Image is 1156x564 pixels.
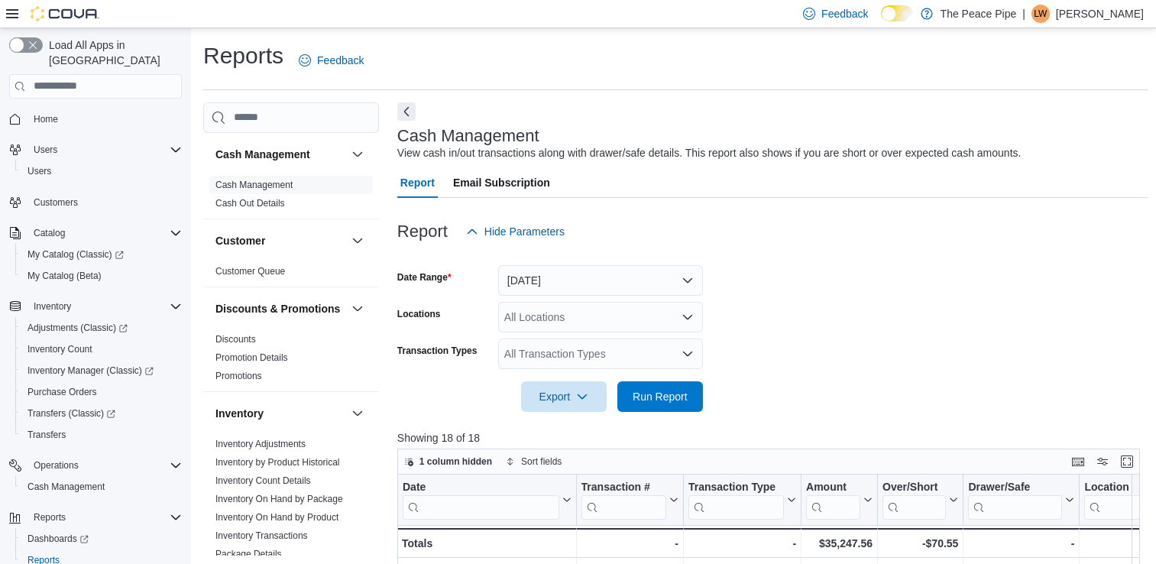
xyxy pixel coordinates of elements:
button: Enter fullscreen [1118,452,1136,471]
button: Sort fields [500,452,568,471]
a: Inventory Count Details [215,475,311,486]
span: Inventory [34,300,71,313]
div: Amount [806,480,860,519]
span: Purchase Orders [21,383,182,401]
button: Users [15,160,188,182]
button: Operations [28,456,85,475]
div: $35,247.56 [806,534,873,553]
a: Home [28,110,64,128]
a: Transfers (Classic) [21,404,121,423]
span: Hide Parameters [484,224,565,239]
span: Customer Queue [215,265,285,277]
h3: Customer [215,233,265,248]
label: Transaction Types [397,345,477,357]
div: Drawer/Safe [968,480,1062,519]
a: Dashboards [15,528,188,549]
div: Over/Short [882,480,946,494]
a: Cash Management [21,478,111,496]
span: Inventory Count Details [215,475,311,487]
button: Discounts & Promotions [348,300,367,318]
button: Catalog [28,224,71,242]
span: Inventory Manager (Classic) [28,365,154,377]
button: Transfers [15,424,188,446]
span: Sort fields [521,455,562,468]
div: Transaction Type [688,480,784,494]
span: Export [530,381,597,412]
button: Open list of options [682,348,694,360]
a: Customer Queue [215,266,285,277]
button: Cash Management [348,145,367,164]
a: Cash Out Details [215,198,285,209]
button: Over/Short [882,480,958,519]
span: Package Details [215,548,282,560]
a: Users [21,162,57,180]
div: - [968,534,1074,553]
span: My Catalog (Classic) [21,245,182,264]
button: Inventory [3,296,188,317]
span: Promotions [215,370,262,382]
button: Operations [3,455,188,476]
span: Report [400,167,435,198]
a: Customers [28,193,84,212]
button: Inventory [28,297,77,316]
span: Inventory Count [28,343,92,355]
span: Run Report [633,389,688,404]
div: - [581,534,678,553]
button: Transaction Type [688,480,796,519]
button: Run Report [617,381,703,412]
button: Reports [28,508,72,527]
span: Email Subscription [453,167,550,198]
a: Cash Management [215,180,293,190]
a: Package Details [215,549,282,559]
div: Discounts & Promotions [203,330,379,391]
div: Transaction Type [688,480,784,519]
span: Inventory Transactions [215,530,308,542]
p: | [1022,5,1025,23]
button: Cash Management [215,147,345,162]
button: Hide Parameters [460,216,571,247]
span: Inventory Manager (Classic) [21,361,182,380]
span: Customers [34,196,78,209]
span: Discounts [215,333,256,345]
h3: Discounts & Promotions [215,301,340,316]
span: Feedback [821,6,868,21]
span: Inventory On Hand by Product [215,511,338,523]
span: Dashboards [21,530,182,548]
span: Users [28,141,182,159]
div: View cash in/out transactions along with drawer/safe details. This report also shows if you are s... [397,145,1022,161]
a: Transfers (Classic) [15,403,188,424]
button: Customers [3,191,188,213]
a: Promotions [215,371,262,381]
button: Display options [1093,452,1112,471]
div: Cash Management [203,176,379,219]
span: Inventory Count [21,340,182,358]
span: Cash Management [215,179,293,191]
span: My Catalog (Beta) [21,267,182,285]
span: LW [1034,5,1047,23]
span: Dashboards [28,533,89,545]
span: Users [28,165,51,177]
span: Inventory by Product Historical [215,456,340,468]
a: Feedback [293,45,370,76]
div: - [688,534,796,553]
span: My Catalog (Classic) [28,248,124,261]
span: Inventory Adjustments [215,438,306,450]
a: Inventory Adjustments [215,439,306,449]
p: The Peace Pipe [941,5,1017,23]
button: Customer [215,233,345,248]
div: Transaction # [581,480,665,494]
label: Locations [397,308,441,320]
span: Load All Apps in [GEOGRAPHIC_DATA] [43,37,182,68]
span: Inventory On Hand by Package [215,493,343,505]
a: Inventory Manager (Classic) [21,361,160,380]
button: Open list of options [682,311,694,323]
div: Transaction # URL [581,480,665,519]
img: Cova [31,6,99,21]
span: Purchase Orders [28,386,97,398]
button: Reports [3,507,188,528]
a: My Catalog (Beta) [21,267,108,285]
button: Catalog [3,222,188,244]
span: Cash Management [28,481,105,493]
span: Cash Out Details [215,197,285,209]
h3: Inventory [215,406,264,421]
